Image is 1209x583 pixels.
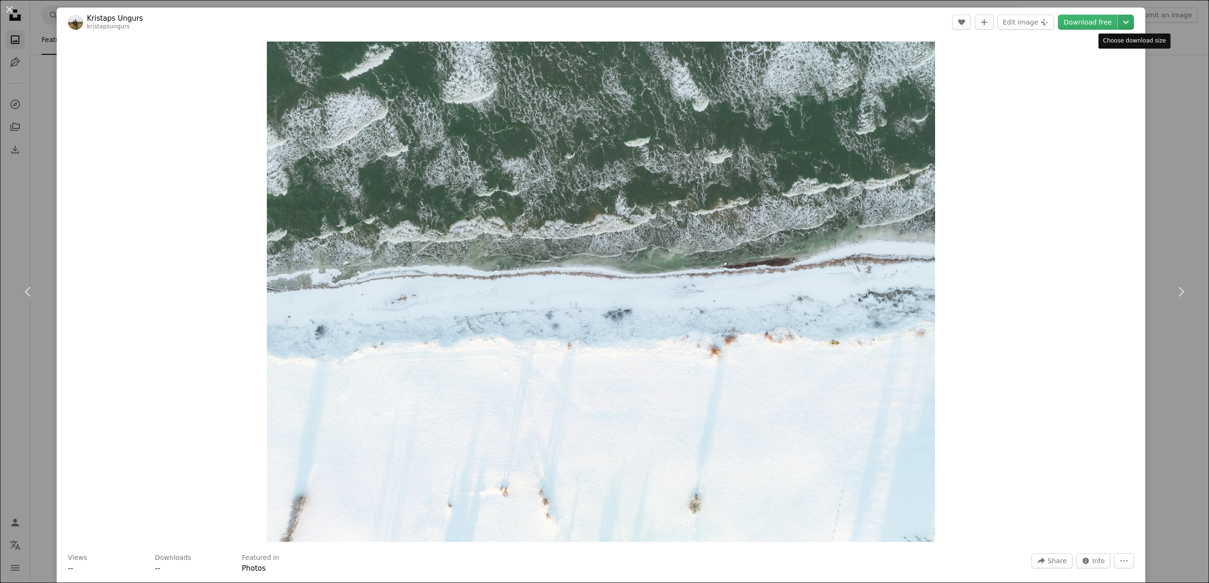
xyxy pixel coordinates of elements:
a: Next [1152,246,1209,337]
h3: Views [68,553,87,563]
span: -- [155,564,160,573]
span: Info [1092,554,1105,568]
button: Add to Collection [975,15,994,30]
span: Share [1047,554,1066,568]
img: Go to Kristaps Ungurs's profile [68,15,83,30]
button: More Actions [1114,553,1134,568]
button: Share this image [1031,553,1072,568]
h3: Downloads [155,553,191,563]
a: Kristaps Ungurs [87,14,143,23]
span: -- [68,564,73,573]
div: Choose download size [1098,34,1171,49]
img: Snow covered landscape with frozen water [267,42,935,542]
button: -- [68,563,73,574]
a: Photos [242,564,266,573]
a: kristapsungurs [87,23,130,30]
h3: Featured in [242,553,279,563]
button: Like [952,15,971,30]
button: Edit image [997,15,1054,30]
button: Zoom in on this image [267,42,935,542]
a: Download free [1058,15,1117,30]
button: Choose download size [1118,15,1134,30]
button: -- [155,563,160,574]
button: Stats about this image [1076,553,1111,568]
